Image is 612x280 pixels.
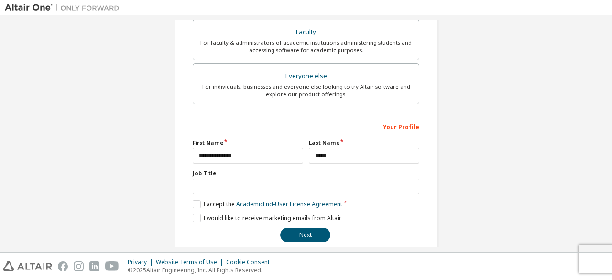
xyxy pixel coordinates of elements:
[309,139,419,146] label: Last Name
[74,261,84,271] img: instagram.svg
[89,261,99,271] img: linkedin.svg
[128,258,156,266] div: Privacy
[193,200,342,208] label: I accept the
[193,139,303,146] label: First Name
[58,261,68,271] img: facebook.svg
[199,25,413,39] div: Faculty
[199,69,413,83] div: Everyone else
[156,258,226,266] div: Website Terms of Use
[199,83,413,98] div: For individuals, businesses and everyone else looking to try Altair software and explore our prod...
[3,261,52,271] img: altair_logo.svg
[199,39,413,54] div: For faculty & administrators of academic institutions administering students and accessing softwa...
[236,200,342,208] a: Academic End-User License Agreement
[226,258,275,266] div: Cookie Consent
[193,119,419,134] div: Your Profile
[5,3,124,12] img: Altair One
[280,228,330,242] button: Next
[193,169,419,177] label: Job Title
[128,266,275,274] p: © 2025 Altair Engineering, Inc. All Rights Reserved.
[105,261,119,271] img: youtube.svg
[193,214,341,222] label: I would like to receive marketing emails from Altair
